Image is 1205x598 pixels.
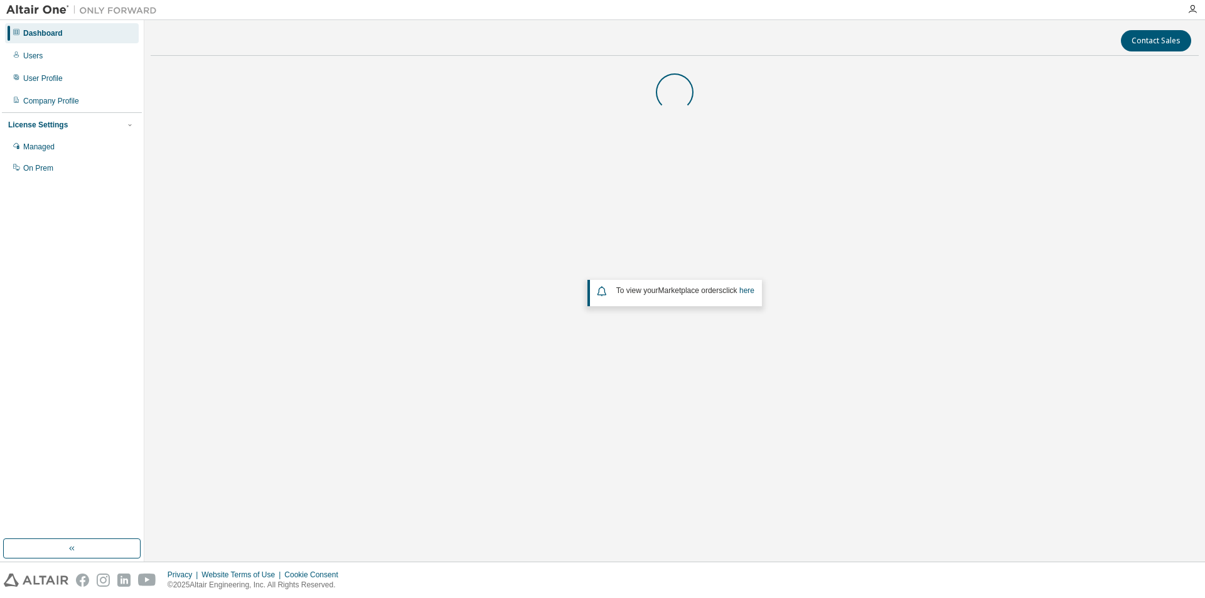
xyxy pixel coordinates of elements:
[168,570,201,580] div: Privacy
[23,142,55,152] div: Managed
[23,163,53,173] div: On Prem
[23,73,63,83] div: User Profile
[201,570,284,580] div: Website Terms of Use
[616,286,754,295] span: To view your click
[138,574,156,587] img: youtube.svg
[739,286,754,295] a: here
[23,28,63,38] div: Dashboard
[23,96,79,106] div: Company Profile
[658,286,723,295] em: Marketplace orders
[76,574,89,587] img: facebook.svg
[284,570,345,580] div: Cookie Consent
[23,51,43,61] div: Users
[97,574,110,587] img: instagram.svg
[4,574,68,587] img: altair_logo.svg
[6,4,163,16] img: Altair One
[1121,30,1191,51] button: Contact Sales
[8,120,68,130] div: License Settings
[117,574,131,587] img: linkedin.svg
[168,580,346,590] p: © 2025 Altair Engineering, Inc. All Rights Reserved.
